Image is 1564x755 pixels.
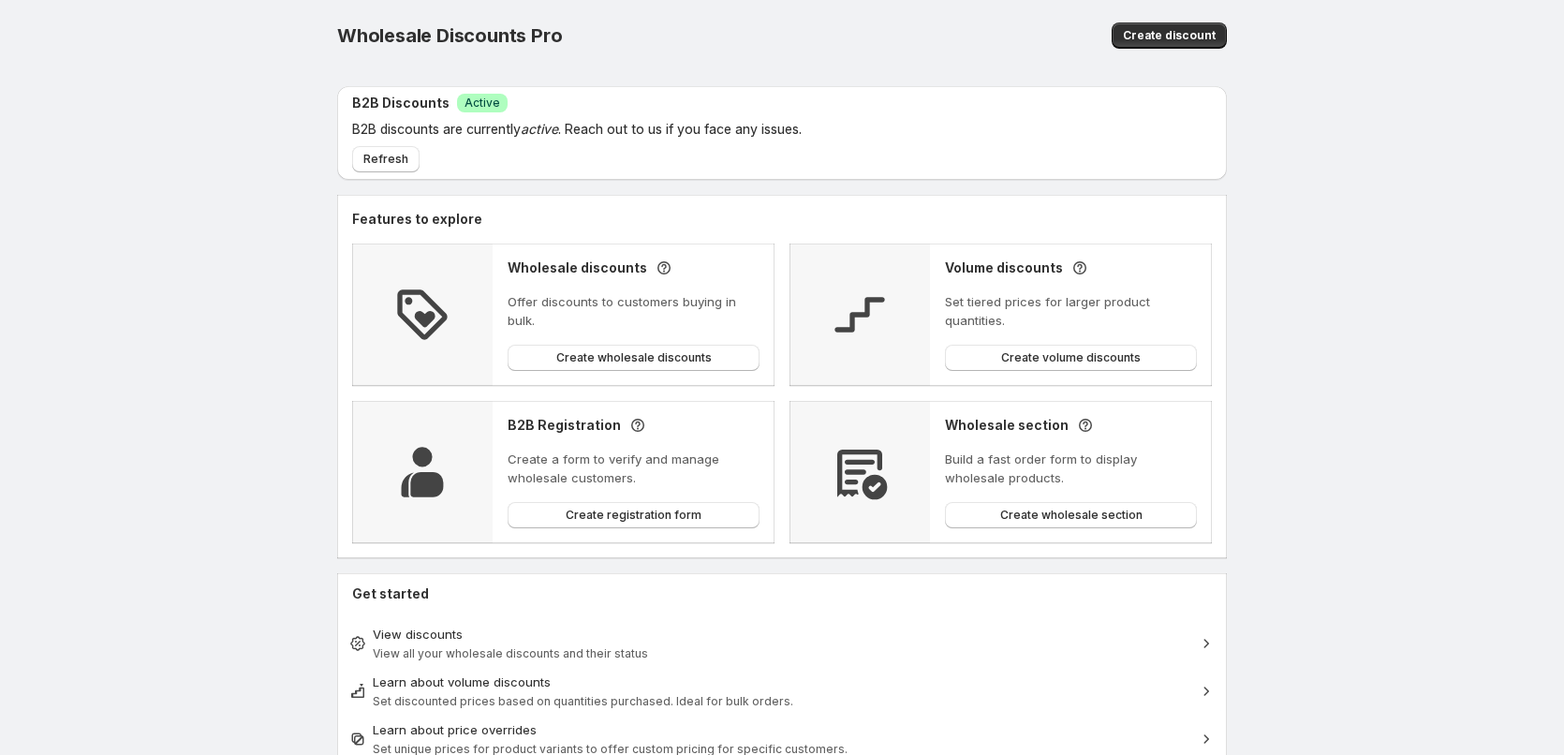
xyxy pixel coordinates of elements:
[1123,28,1216,43] span: Create discount
[521,121,558,137] em: active
[373,625,1191,644] div: View discounts
[945,259,1063,277] h3: Volume discounts
[1000,508,1143,523] span: Create wholesale section
[508,259,647,277] h3: Wholesale discounts
[566,508,701,523] span: Create registration form
[945,292,1197,330] p: Set tiered prices for larger product quantities.
[337,24,562,47] span: Wholesale Discounts Pro
[508,502,760,528] button: Create registration form
[945,345,1197,371] button: Create volume discounts
[373,673,1191,691] div: Learn about volume discounts
[945,502,1197,528] button: Create wholesale section
[508,416,621,435] h3: B2B Registration
[465,96,500,111] span: Active
[352,94,450,112] h2: B2B Discounts
[373,646,648,660] span: View all your wholesale discounts and their status
[352,146,420,172] button: Refresh
[363,152,408,167] span: Refresh
[1001,350,1141,365] span: Create volume discounts
[352,585,1212,603] h2: Get started
[392,285,452,345] img: Feature Icon
[830,285,890,345] img: Feature Icon
[508,345,760,371] button: Create wholesale discounts
[373,694,793,708] span: Set discounted prices based on quantities purchased. Ideal for bulk orders.
[556,350,712,365] span: Create wholesale discounts
[392,442,452,502] img: Feature Icon
[373,720,1191,739] div: Learn about price overrides
[508,450,760,487] p: Create a form to verify and manage wholesale customers.
[1112,22,1227,49] button: Create discount
[945,450,1197,487] p: Build a fast order form to display wholesale products.
[352,120,1099,139] p: B2B discounts are currently . Reach out to us if you face any issues.
[945,416,1069,435] h3: Wholesale section
[830,442,890,502] img: Feature Icon
[508,292,760,330] p: Offer discounts to customers buying in bulk.
[352,210,1212,229] h2: Features to explore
